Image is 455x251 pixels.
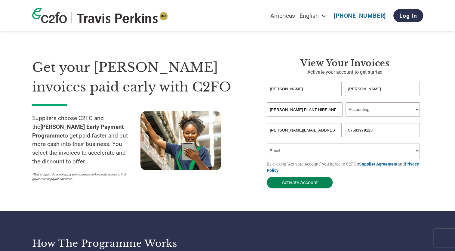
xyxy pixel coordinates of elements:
h3: View your invoices [267,58,423,69]
div: Invalid last name or last name is too long [345,97,420,100]
p: Suppliers choose C2FO and the to get paid faster and put more cash into their business. You selec... [32,114,140,166]
p: Activate your account to get started [267,69,423,76]
a: Supplier Agreement [359,162,398,166]
img: c2fo logo [32,8,67,23]
div: Invalid first name or first name is too long [267,97,342,100]
input: Invalid Email format [267,123,342,137]
div: Inavlid Email Address [267,138,342,141]
div: Invalid company name or company name is too long [267,117,420,121]
select: Title/Role [346,102,420,117]
strong: [PERSON_NAME] Early Payment Programme [32,123,124,139]
a: [PHONE_NUMBER] [334,12,386,19]
p: *This program does not apply to employees seeking early access to their paychecks or payroll adva... [32,172,134,181]
img: supply chain worker [140,111,221,170]
input: Last Name* [345,82,420,96]
button: Activate Account [267,177,333,188]
input: Phone* [345,123,420,137]
a: Privacy Policy [267,162,419,173]
h1: Get your [PERSON_NAME] invoices paid early with C2FO [32,58,249,97]
input: Your company name* [267,102,343,117]
input: First Name* [267,82,342,96]
a: Log In [393,9,423,22]
p: By clicking "Activate Account" you agree to C2FO's and [267,161,423,174]
div: Inavlid Phone Number [345,138,420,141]
img: Travis Perkins [76,12,168,23]
h3: How the programme works [32,237,220,249]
